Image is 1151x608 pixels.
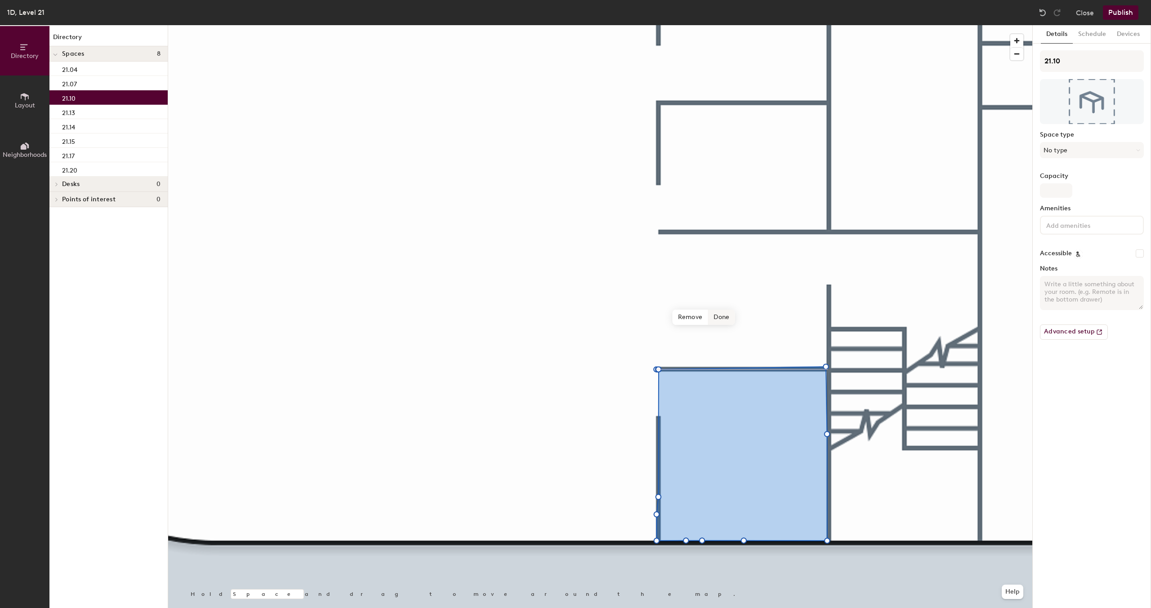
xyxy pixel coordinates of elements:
label: Amenities [1040,205,1144,212]
span: 8 [157,50,161,58]
span: 0 [156,196,161,203]
h1: Directory [49,32,168,46]
button: Devices [1111,25,1145,44]
button: No type [1040,142,1144,158]
p: 21.07 [62,78,77,88]
button: Advanced setup [1040,324,1108,340]
button: Schedule [1073,25,1111,44]
span: Neighborhoods [3,151,47,159]
p: 21.04 [62,63,77,74]
p: 21.17 [62,150,75,160]
label: Capacity [1040,173,1144,180]
span: Desks [62,181,80,188]
img: The space named 21.10 [1040,79,1144,124]
div: 1D, Level 21 [7,7,45,18]
p: 21.10 [62,92,76,102]
span: Remove [673,310,709,325]
button: Publish [1103,5,1138,20]
span: Directory [11,52,39,60]
span: Spaces [62,50,85,58]
span: Layout [15,102,35,109]
span: 0 [156,181,161,188]
label: Accessible [1040,250,1072,257]
img: Undo [1038,8,1047,17]
p: 21.20 [62,164,77,174]
p: 21.14 [62,121,75,131]
button: Help [1002,585,1023,599]
span: Done [708,310,735,325]
span: Points of interest [62,196,116,203]
img: Redo [1053,8,1062,17]
p: 21.15 [62,135,75,146]
button: Close [1076,5,1094,20]
button: Details [1041,25,1073,44]
label: Notes [1040,265,1144,272]
p: 21.13 [62,107,75,117]
input: Add amenities [1044,219,1125,230]
label: Space type [1040,131,1144,138]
